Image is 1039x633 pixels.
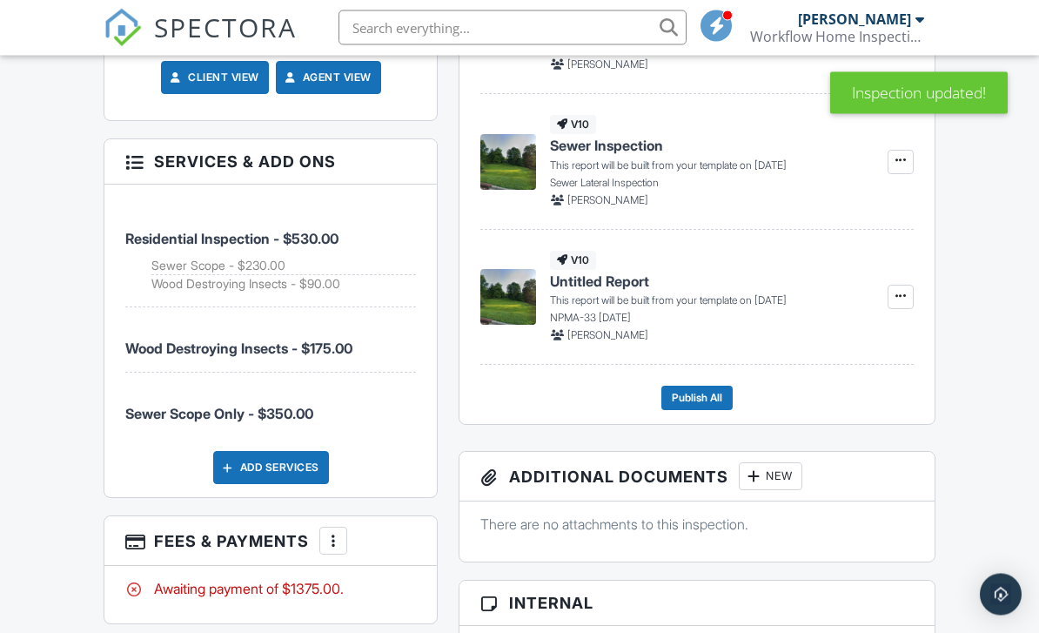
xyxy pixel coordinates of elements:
[459,582,934,627] h3: Internal
[213,452,329,485] div: Add Services
[104,9,142,47] img: The Best Home Inspection Software - Spectora
[104,517,437,567] h3: Fees & Payments
[104,24,297,60] a: SPECTORA
[339,10,687,45] input: Search everything...
[125,374,416,438] li: Service: Sewer Scope Only
[151,258,416,276] li: Add on: Sewer Scope
[282,70,372,87] a: Agent View
[480,515,913,535] p: There are no attachments to this inspection.
[154,9,297,45] span: SPECTORA
[830,72,1008,114] div: Inspection updated!
[739,463,802,491] div: New
[125,308,416,374] li: Service: Wood Destroying Insects
[125,580,416,599] div: Awaiting payment of $1375.00.
[798,10,911,28] div: [PERSON_NAME]
[125,406,313,423] span: Sewer Scope Only - $350.00
[125,231,339,248] span: Residential Inspection - $530.00
[459,453,934,502] h3: Additional Documents
[167,70,259,87] a: Client View
[750,28,924,45] div: Workflow Home Inspections
[151,276,416,293] li: Add on: Wood Destroying Insects
[104,140,437,185] h3: Services & Add ons
[980,574,1022,616] div: Open Intercom Messenger
[125,199,416,308] li: Service: Residential Inspection
[125,340,352,358] span: Wood Destroying Insects - $175.00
